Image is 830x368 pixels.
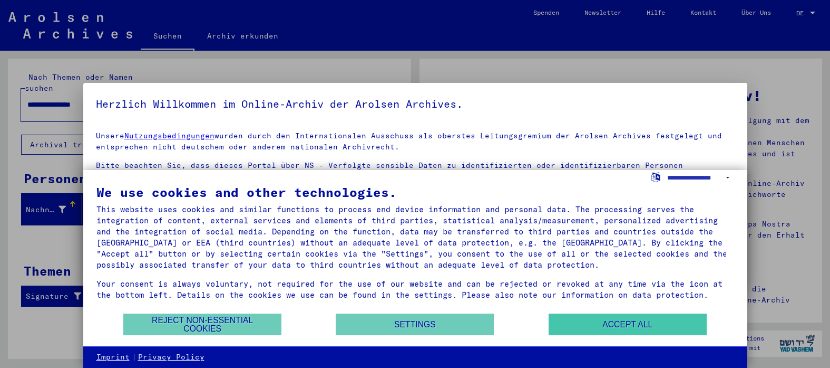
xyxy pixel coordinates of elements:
[549,314,707,335] button: Accept all
[96,278,734,300] div: Your consent is always voluntary, not required for the use of our website and can be rejected or ...
[96,352,130,363] a: Imprint
[96,160,735,215] p: Bitte beachten Sie, dass dieses Portal über NS - Verfolgte sensible Daten zu identifizierten oder...
[138,352,204,363] a: Privacy Policy
[96,186,734,199] div: We use cookies and other technologies.
[336,314,494,335] button: Settings
[123,314,281,335] button: Reject non-essential cookies
[96,204,734,270] div: This website uses cookies and similar functions to process end device information and personal da...
[96,96,735,112] h5: Herzlich Willkommen im Online-Archiv der Arolsen Archives.
[124,131,214,140] a: Nutzungsbedingungen
[96,130,735,153] p: Unsere wurden durch den Internationalen Ausschuss als oberstes Leitungsgremium der Arolsen Archiv...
